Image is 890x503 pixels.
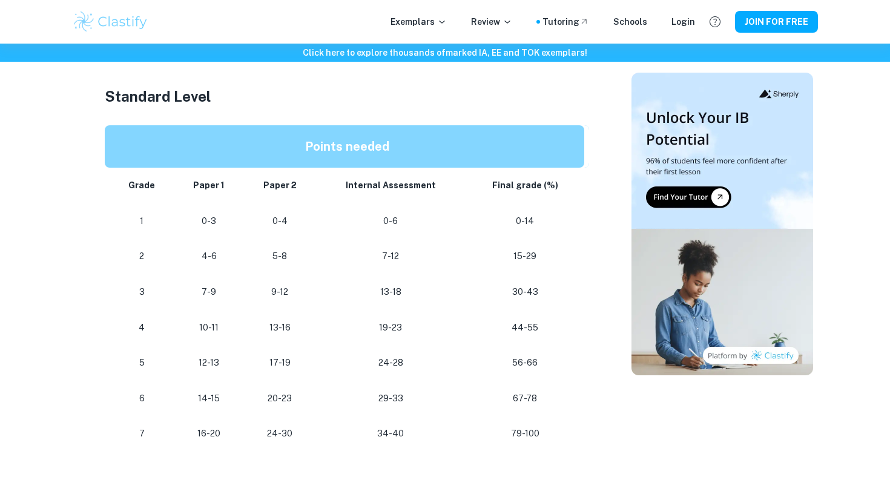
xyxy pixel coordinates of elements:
[542,15,589,28] a: Tutoring
[326,390,457,407] p: 29-33
[326,426,457,442] p: 34-40
[326,248,457,265] p: 7-12
[254,426,306,442] p: 24-30
[471,15,512,28] p: Review
[254,355,306,371] p: 17-19
[475,284,575,300] p: 30-43
[119,248,165,265] p: 2
[105,85,589,107] h3: Standard Level
[128,180,155,190] strong: Grade
[184,320,234,336] p: 10-11
[391,15,447,28] p: Exemplars
[475,248,575,265] p: 15-29
[631,73,813,375] img: Thumbnail
[326,320,457,336] p: 19-23
[326,355,457,371] p: 24-28
[119,390,165,407] p: 6
[492,180,558,190] strong: Final grade (%)
[72,10,149,34] img: Clastify logo
[475,390,575,407] p: 67-78
[184,248,234,265] p: 4-6
[475,355,575,371] p: 56-66
[305,139,389,154] strong: Points needed
[184,284,234,300] p: 7-9
[119,213,165,229] p: 1
[705,12,725,32] button: Help and Feedback
[263,180,297,190] strong: Paper 2
[254,213,306,229] p: 0-4
[119,320,165,336] p: 4
[119,426,165,442] p: 7
[184,390,234,407] p: 14-15
[326,213,457,229] p: 0-6
[184,355,234,371] p: 12-13
[254,320,306,336] p: 13-16
[119,355,165,371] p: 5
[119,284,165,300] p: 3
[254,248,306,265] p: 5-8
[184,213,234,229] p: 0-3
[346,180,436,190] strong: Internal Assessment
[475,320,575,336] p: 44-55
[735,11,818,33] button: JOIN FOR FREE
[2,46,888,59] h6: Click here to explore thousands of marked IA, EE and TOK exemplars !
[326,284,457,300] p: 13-18
[193,180,225,190] strong: Paper 1
[671,15,695,28] a: Login
[254,390,306,407] p: 20-23
[475,213,575,229] p: 0-14
[184,426,234,442] p: 16-20
[475,426,575,442] p: 79-100
[254,284,306,300] p: 9-12
[613,15,647,28] a: Schools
